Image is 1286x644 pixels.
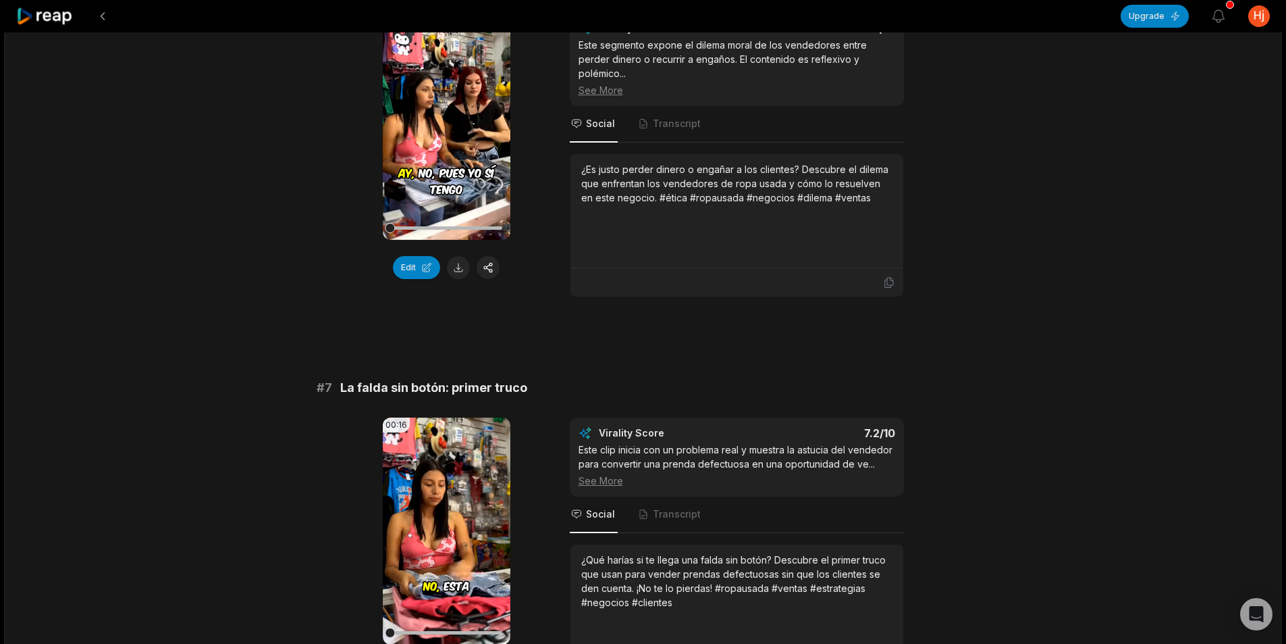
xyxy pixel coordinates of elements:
button: Upgrade [1121,5,1189,28]
div: See More [579,474,895,488]
nav: Tabs [570,106,904,143]
div: Virality Score [599,426,744,440]
div: ¿Qué harías si te llega una falda sin botón? Descubre el primer truco que usan para vender prenda... [581,553,892,610]
button: Edit [393,256,440,279]
video: Your browser does not support mp4 format. [383,13,510,240]
span: Social [586,507,615,521]
div: Open Intercom Messenger [1240,598,1272,630]
span: Social [586,117,615,130]
span: Transcript [653,117,701,130]
span: # 7 [317,378,332,397]
div: ¿Es justo perder dinero o engañar a los clientes? Descubre el dilema que enfrentan los vendedores... [581,162,892,205]
div: Este segmento expone el dilema moral de los vendedores entre perder dinero o recurrir a engaños. ... [579,38,895,97]
nav: Tabs [570,497,904,533]
span: La falda sin botón: primer truco [340,378,527,397]
div: 7.2 /10 [750,426,895,440]
div: See More [579,83,895,97]
span: Transcript [653,507,701,521]
div: Este clip inicia con un problema real y muestra la astucia del vendedor para convertir una prenda... [579,443,895,488]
